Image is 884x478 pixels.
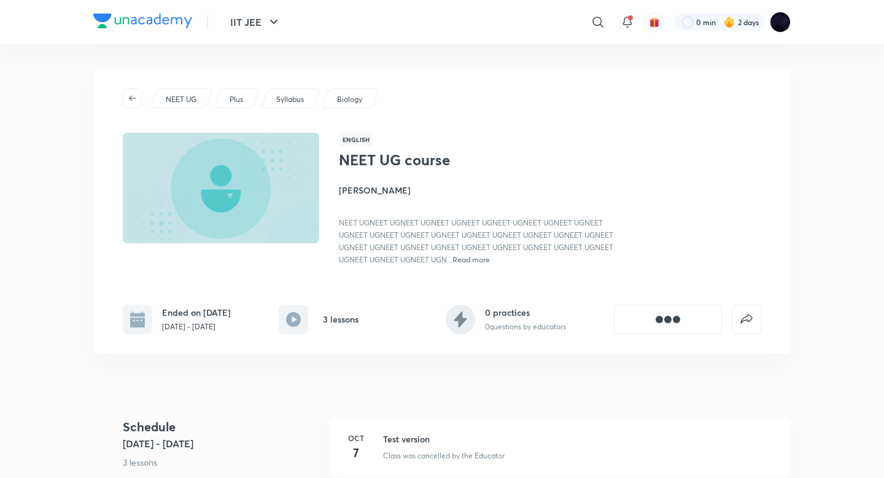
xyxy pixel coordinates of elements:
p: [DATE] - [DATE] [162,321,231,332]
button: false [732,305,761,334]
button: IIT JEE [223,10,289,34]
h3: Test version [383,433,776,445]
img: Thumbnail [121,131,321,245]
h6: Ended on [DATE] [162,306,231,319]
span: NEET UGNEET UGNEET UGNEET UGNEET UGNEET UGNEET UGNEET UGNEET UGNEET UGNEET UGNEET UGNEET UGNEET U... [339,218,613,264]
a: Plus [228,94,246,105]
h4: Schedule [123,418,319,436]
img: Megha Gor [770,12,791,33]
h5: [DATE] - [DATE] [123,436,319,451]
button: avatar [645,12,664,32]
img: streak [723,16,735,28]
p: 3 lessons [123,456,319,469]
span: Read more [452,254,490,264]
h1: NEET UG course [339,151,540,169]
h4: [PERSON_NAME] [339,184,614,197]
h6: Oct [344,433,368,444]
a: Syllabus [274,94,306,105]
h6: 0 practices [485,306,566,319]
h4: 7 [344,444,368,462]
a: Biology [335,94,365,105]
img: Company Logo [93,14,192,28]
p: Biology [337,94,362,105]
p: Plus [230,94,243,105]
p: Syllabus [276,94,304,105]
a: Company Logo [93,14,192,31]
span: English [339,133,373,146]
a: NEET UG [164,94,199,105]
img: avatar [649,17,660,28]
p: Class was cancelled by the Educator [383,450,505,461]
button: [object Object] [614,305,722,334]
p: 0 questions by educators [485,321,566,332]
p: NEET UG [166,94,196,105]
h6: 3 lessons [323,313,359,326]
